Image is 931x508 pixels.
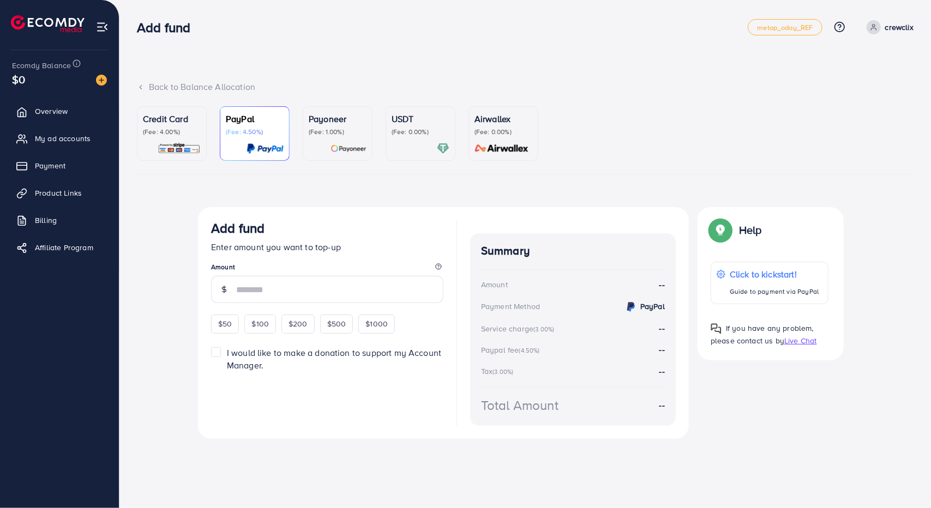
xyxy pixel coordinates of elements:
[12,60,71,71] span: Ecomdy Balance
[640,301,665,312] strong: PayPal
[331,142,367,155] img: card
[392,128,449,136] p: (Fee: 0.00%)
[35,242,93,253] span: Affiliate Program
[437,142,449,155] img: card
[137,81,914,93] div: Back to Balance Allocation
[289,318,308,329] span: $200
[481,344,543,355] div: Paypal fee
[533,325,554,334] small: (3.00%)
[659,322,665,334] strong: --
[711,323,814,346] span: If you have any problem, please contact us by
[885,21,914,34] p: crewclix
[327,318,346,329] span: $500
[481,301,540,312] div: Payment Method
[8,182,111,204] a: Product Links
[251,318,269,329] span: $100
[211,220,265,236] h3: Add fund
[492,367,513,376] small: (3.00%)
[748,19,822,35] a: metap_oday_REF
[8,237,111,258] a: Affiliate Program
[481,279,508,290] div: Amount
[739,223,762,237] p: Help
[158,142,201,155] img: card
[624,300,638,313] img: credit
[143,112,201,125] p: Credit Card
[309,128,367,136] p: (Fee: 1.00%)
[35,106,68,117] span: Overview
[365,318,388,329] span: $1000
[8,209,111,231] a: Billing
[8,128,111,149] a: My ad accounts
[711,220,730,240] img: Popup guide
[730,268,819,281] p: Click to kickstart!
[474,128,532,136] p: (Fee: 0.00%)
[659,279,665,291] strong: --
[218,318,232,329] span: $50
[659,343,665,355] strong: --
[137,20,199,35] h3: Add fund
[96,75,107,86] img: image
[11,15,85,32] img: logo
[309,112,367,125] p: Payoneer
[96,21,109,33] img: menu
[471,142,532,155] img: card
[35,215,57,226] span: Billing
[35,188,82,198] span: Product Links
[481,366,517,377] div: Tax
[247,142,284,155] img: card
[12,71,25,87] span: $0
[862,20,914,34] a: crewclix
[757,24,813,31] span: metap_oday_REF
[711,323,722,334] img: Popup guide
[227,347,441,371] span: I would like to make a donation to support my Account Manager.
[730,285,819,298] p: Guide to payment via PayPal
[784,335,816,346] span: Live Chat
[519,346,540,355] small: (4.50%)
[885,459,923,500] iframe: Chat
[481,396,558,415] div: Total Amount
[659,399,665,412] strong: --
[226,128,284,136] p: (Fee: 4.50%)
[474,112,532,125] p: Airwallex
[481,244,665,258] h4: Summary
[8,100,111,122] a: Overview
[392,112,449,125] p: USDT
[659,365,665,377] strong: --
[8,155,111,177] a: Payment
[211,240,443,253] p: Enter amount you want to top-up
[35,160,65,171] span: Payment
[481,323,557,334] div: Service charge
[226,112,284,125] p: PayPal
[35,133,91,144] span: My ad accounts
[143,128,201,136] p: (Fee: 4.00%)
[211,262,443,276] legend: Amount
